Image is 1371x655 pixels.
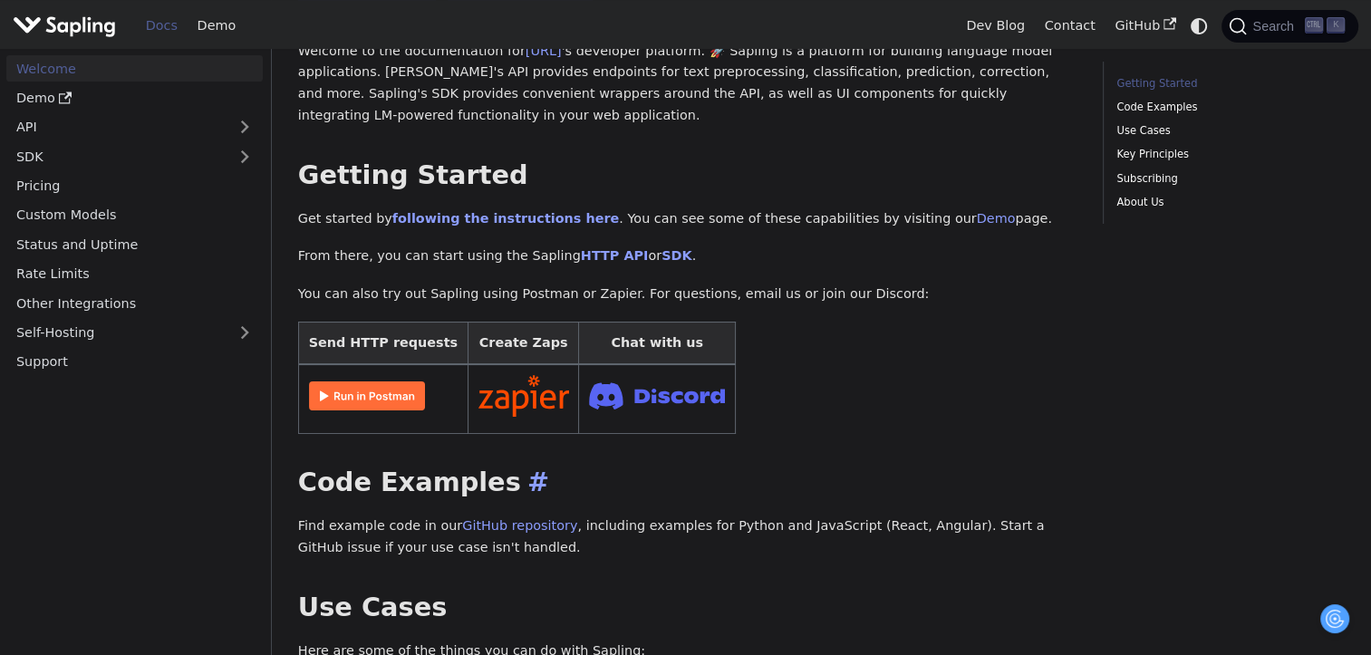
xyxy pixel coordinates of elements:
[1116,99,1338,116] a: Code Examples
[581,248,649,263] a: HTTP API
[298,284,1077,305] p: You can also try out Sapling using Postman or Zapier. For questions, email us or join our Discord:
[526,43,562,58] a: [URL]
[462,518,577,533] a: GitHub repository
[478,375,569,417] img: Connect in Zapier
[1247,19,1305,34] span: Search
[1116,122,1338,140] a: Use Cases
[392,211,619,226] a: following the instructions here
[468,322,579,364] th: Create Zaps
[1186,13,1212,39] button: Switch between dark and light mode (currently system mode)
[298,515,1077,559] p: Find example code in our , including examples for Python and JavaScript (React, Angular). Start a...
[13,13,122,39] a: Sapling.ai
[13,13,116,39] img: Sapling.ai
[6,261,263,287] a: Rate Limits
[309,381,425,410] img: Run in Postman
[6,320,263,346] a: Self-Hosting
[6,290,263,316] a: Other Integrations
[589,377,725,414] img: Join Discord
[6,231,263,257] a: Status and Uptime
[1116,194,1338,211] a: About Us
[136,12,188,40] a: Docs
[1035,12,1105,40] a: Contact
[298,159,1077,192] h2: Getting Started
[298,208,1077,230] p: Get started by . You can see some of these capabilities by visiting our page.
[579,322,736,364] th: Chat with us
[188,12,246,40] a: Demo
[521,467,549,497] a: Direct link to Code Examples
[6,349,263,375] a: Support
[298,41,1077,127] p: Welcome to the documentation for 's developer platform. 🚀 Sapling is a platform for building lang...
[298,322,468,364] th: Send HTTP requests
[6,173,263,199] a: Pricing
[227,114,263,140] button: Expand sidebar category 'API'
[1105,12,1185,40] a: GitHub
[298,592,1077,624] h2: Use Cases
[6,114,227,140] a: API
[6,143,227,169] a: SDK
[227,143,263,169] button: Expand sidebar category 'SDK'
[6,55,263,82] a: Welcome
[1221,10,1357,43] button: Search (Ctrl+K)
[661,248,691,263] a: SDK
[977,211,1016,226] a: Demo
[298,246,1077,267] p: From there, you can start using the Sapling or .
[1116,170,1338,188] a: Subscribing
[1116,146,1338,163] a: Key Principles
[6,85,263,111] a: Demo
[1327,17,1345,34] kbd: K
[6,202,263,228] a: Custom Models
[298,467,1077,499] h2: Code Examples
[956,12,1034,40] a: Dev Blog
[1116,75,1338,92] a: Getting Started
